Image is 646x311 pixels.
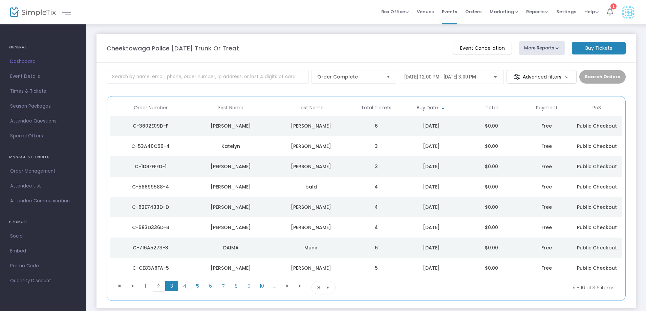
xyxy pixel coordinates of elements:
[204,281,217,291] span: Page 6
[541,204,552,210] span: Free
[577,143,617,150] span: Public Checkout
[112,123,189,129] div: C-3602E09D-F
[9,150,77,164] h4: MANAGE ATTENDEES
[541,143,552,150] span: Free
[403,183,460,190] div: 9/15/2025
[351,177,401,197] td: 4
[10,117,76,126] span: Attendee Questions
[541,183,552,190] span: Free
[10,197,76,205] span: Attendee Communication
[541,163,552,170] span: Free
[192,224,269,231] div: Lucy
[107,70,309,84] input: Search by name, email, phone, order number, ip address, or last 4 digits of card
[230,281,242,291] span: Page 8
[217,281,230,291] span: Page 7
[507,70,577,84] m-button: Advanced filters
[536,105,558,111] span: Payment
[178,281,191,291] span: Page 4
[384,70,393,83] button: Select
[273,244,349,251] div: Munir
[404,74,476,80] span: [DATE] 12:00 PM - [DATE] 3:00 PM
[461,217,522,238] td: $0.00
[486,105,498,111] span: Total
[440,105,446,111] span: Sortable
[403,224,460,231] div: 9/15/2025
[192,143,269,150] div: Katelyn
[165,281,178,291] span: Page 3
[541,123,552,129] span: Free
[577,265,617,271] span: Public Checkout
[273,163,349,170] div: Chaney
[351,156,401,177] td: 3
[126,281,139,291] span: Go to the previous page
[317,284,320,291] span: 8
[461,197,522,217] td: $0.00
[192,123,269,129] div: Karen
[461,238,522,258] td: $0.00
[273,265,349,271] div: Kaylor
[110,100,622,278] div: Data table
[577,163,617,170] span: Public Checkout
[10,57,76,66] span: Dashboard
[268,281,281,291] span: Page 11
[351,238,401,258] td: 6
[461,116,522,136] td: $0.00
[541,244,552,251] span: Free
[191,281,204,291] span: Page 5
[10,102,76,111] span: Season Packages
[519,41,565,55] button: More Reports
[490,8,518,15] span: Marketing
[10,232,76,241] span: Social
[461,136,522,156] td: $0.00
[403,163,460,170] div: 9/15/2025
[403,204,460,210] div: 9/15/2025
[610,3,617,9] div: 1
[273,204,349,210] div: Skibinski
[381,8,409,15] span: Box Office
[192,163,269,170] div: Tamara
[593,105,601,111] span: PoS
[541,265,552,271] span: Free
[299,105,324,111] span: Last Name
[130,283,135,289] span: Go to the previous page
[117,283,122,289] span: Go to the first page
[10,167,76,176] span: Order Management
[192,244,269,251] div: DAIMA
[112,224,189,231] div: C-683D336D-B
[403,143,460,150] div: 9/15/2025
[10,247,76,256] span: Embed
[461,156,522,177] td: $0.00
[417,105,438,111] span: Buy Date
[351,258,401,278] td: 5
[572,42,626,54] m-button: Buy Tickets
[577,183,617,190] span: Public Checkout
[403,265,460,271] div: 9/15/2025
[112,244,189,251] div: C-716A5273-3
[323,281,332,294] button: Select
[273,183,349,190] div: bald
[351,217,401,238] td: 4
[10,132,76,140] span: Special Offers
[403,244,460,251] div: 9/15/2025
[351,136,401,156] td: 3
[255,281,268,291] span: Page 10
[285,283,290,289] span: Go to the next page
[9,215,77,229] h4: PROMOTE
[112,183,189,190] div: C-58699588-4
[281,281,294,291] span: Go to the next page
[10,262,76,270] span: Promo Code
[10,182,76,191] span: Attendee List
[403,123,460,129] div: 9/15/2025
[113,281,126,291] span: Go to the first page
[298,283,303,289] span: Go to the last page
[577,204,617,210] span: Public Checkout
[218,105,243,111] span: First Name
[584,8,599,15] span: Help
[112,265,189,271] div: C-CE83A6FA-5
[556,3,576,20] span: Settings
[461,258,522,278] td: $0.00
[134,105,168,111] span: Order Number
[107,44,239,53] m-panel-title: Cheektowaga Police [DATE] Trunk Or Treat
[273,143,349,150] div: Rozewski
[577,224,617,231] span: Public Checkout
